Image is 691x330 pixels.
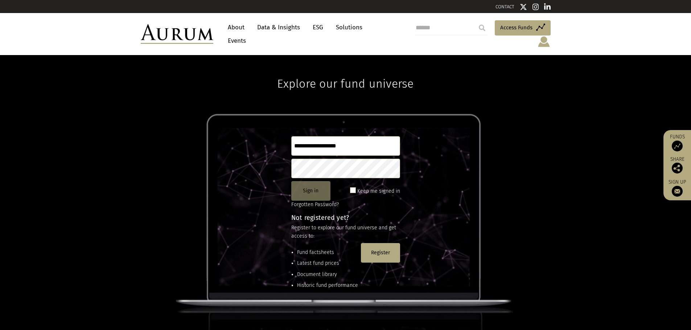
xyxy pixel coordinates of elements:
img: Aurum [141,24,213,44]
img: Twitter icon [520,3,527,11]
a: ESG [309,21,327,34]
li: Latest fund prices [297,259,358,267]
input: Submit [475,21,489,35]
img: Sign up to our newsletter [672,186,683,197]
img: Access Funds [672,141,683,151]
a: Funds [667,134,687,151]
a: Data & Insights [254,21,304,34]
button: Register [361,243,400,263]
a: CONTACT [495,4,514,9]
span: Access Funds [500,23,532,32]
div: Share [667,157,687,174]
a: About [224,21,248,34]
li: Historic fund performance [297,281,358,289]
img: Linkedin icon [544,3,551,11]
h1: Explore our fund universe [277,55,414,91]
p: Register to explore our fund universe and get access to: [291,224,400,240]
h4: Not registered yet? [291,214,400,221]
label: Keep me signed in [357,187,400,195]
li: Document library [297,271,358,279]
li: Fund factsheets [297,248,358,256]
a: Sign up [667,179,687,197]
img: account-icon.svg [537,35,551,48]
button: Sign in [291,181,330,201]
img: Share this post [672,163,683,174]
a: Access Funds [495,20,551,35]
a: Solutions [332,21,366,34]
a: Forgotten Password? [291,201,339,208]
img: Instagram icon [532,3,539,11]
a: Events [224,34,246,47]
